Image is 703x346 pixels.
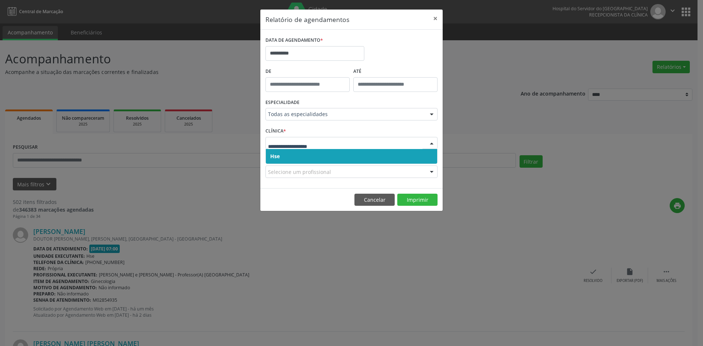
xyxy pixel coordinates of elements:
[265,126,286,137] label: CLÍNICA
[265,66,350,77] label: De
[397,194,438,206] button: Imprimir
[265,15,349,24] h5: Relatório de agendamentos
[428,10,443,27] button: Close
[265,97,300,108] label: ESPECIALIDADE
[268,111,423,118] span: Todas as especialidades
[268,168,331,176] span: Selecione um profissional
[353,66,438,77] label: ATÉ
[270,153,280,160] span: Hse
[265,35,323,46] label: DATA DE AGENDAMENTO
[354,194,395,206] button: Cancelar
